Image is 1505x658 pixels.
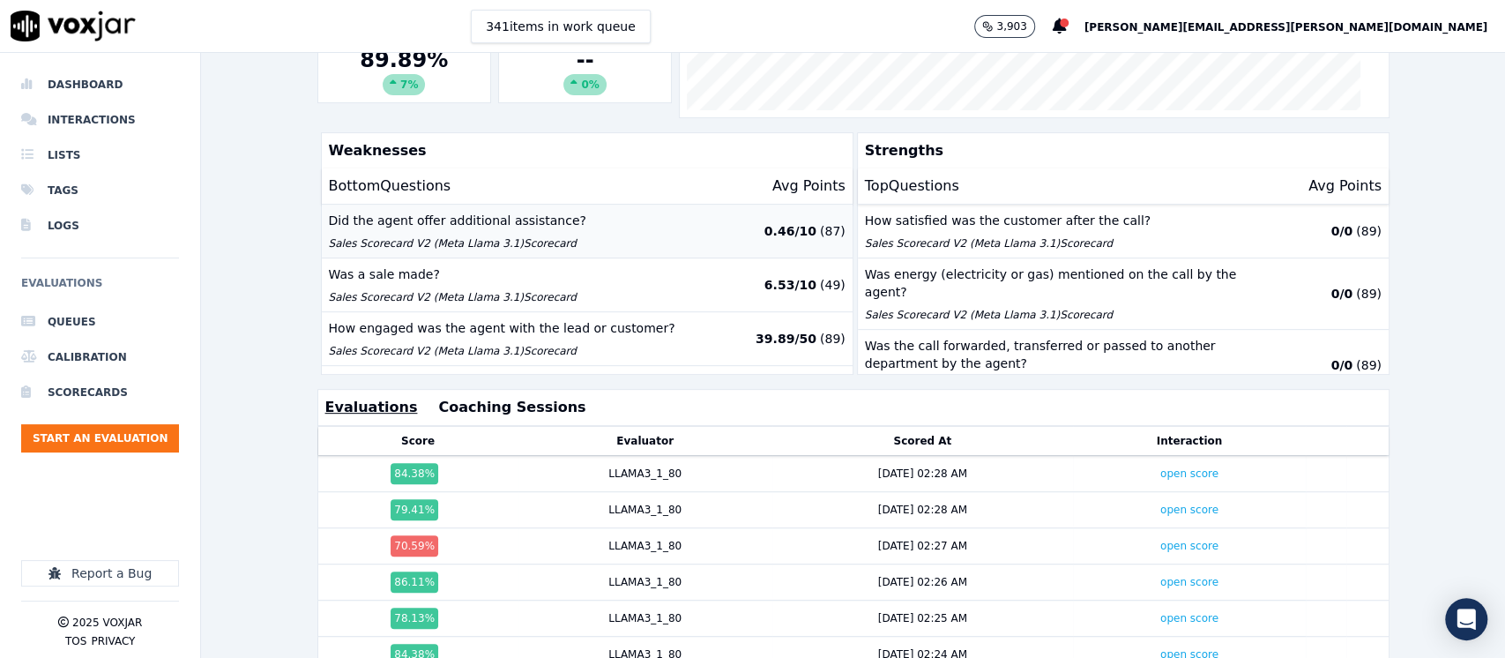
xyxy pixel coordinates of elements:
[391,499,438,520] div: 79.41 %
[996,19,1026,34] p: 3,903
[21,138,179,173] a: Lists
[1160,467,1218,480] a: open score
[1308,176,1382,197] p: Avg Points
[764,276,816,294] p: 6.53 / 10
[329,373,717,408] p: What was the overall satisfaction of the lead or customer from the call
[974,15,1034,38] button: 3,903
[865,265,1253,301] p: Was energy (electricity or gas) mentioned on the call by the agent?
[506,46,664,95] div: --
[329,176,451,197] p: Bottom Questions
[72,616,142,630] p: 2025 Voxjar
[858,205,1389,258] button: How satisfied was the customer after the call? Sales Scorecard V2 (Meta Llama 3.1)Scorecard 0/0 (89)
[1160,504,1218,516] a: open score
[383,74,425,95] div: 7 %
[329,236,717,250] p: Sales Scorecard V2 (Meta Llama 3.1) Scorecard
[325,397,418,418] button: Evaluations
[11,11,136,41] img: voxjar logo
[1356,356,1382,374] p: ( 89 )
[608,611,682,625] div: LLAMA3_1_80
[772,176,846,197] p: Avg Points
[329,212,717,229] p: Did the agent offer additional assistance?
[878,503,967,517] div: [DATE] 02:28 AM
[608,539,682,553] div: LLAMA3_1_80
[21,375,179,410] a: Scorecards
[21,424,179,452] button: Start an Evaluation
[1084,16,1505,37] button: [PERSON_NAME][EMAIL_ADDRESS][PERSON_NAME][DOMAIN_NAME]
[322,258,853,312] button: Was a sale made? Sales Scorecard V2 (Meta Llama 3.1)Scorecard 6.53/10 (49)
[391,535,438,557] div: 70.59 %
[322,133,846,168] p: Weaknesses
[608,467,682,481] div: LLAMA3_1_80
[865,236,1253,250] p: Sales Scorecard V2 (Meta Llama 3.1) Scorecard
[1356,222,1382,240] p: ( 89 )
[21,273,179,304] h6: Evaluations
[401,434,435,448] button: Score
[325,46,483,95] div: 89.89 %
[616,434,674,448] button: Evaluator
[858,330,1389,401] button: Was the call forwarded, transferred or passed to another department by the agent? Sales Scorecard...
[608,575,682,589] div: LLAMA3_1_80
[1160,612,1218,624] a: open score
[391,572,438,593] div: 86.11 %
[471,10,651,43] button: 341items in work queue
[858,258,1389,330] button: Was energy (electricity or gas) mentioned on the call by the agent? Sales Scorecard V2 (Meta Llam...
[878,611,967,625] div: [DATE] 02:25 AM
[21,208,179,243] a: Logs
[1084,21,1487,34] span: [PERSON_NAME][EMAIL_ADDRESS][PERSON_NAME][DOMAIN_NAME]
[1330,285,1352,303] p: 0 / 0
[974,15,1052,38] button: 3,903
[329,265,717,283] p: Was a sale made?
[21,173,179,208] a: Tags
[1330,222,1352,240] p: 0 / 0
[21,304,179,340] a: Queues
[865,212,1253,229] p: How satisfied was the customer after the call?
[329,319,717,337] p: How engaged was the agent with the lead or customer?
[322,366,853,437] button: What was the overall satisfaction of the lead or customer from the call Sales Scorecard V2 (Meta ...
[878,539,967,553] div: [DATE] 02:27 AM
[317,17,491,103] div: Pass Rate
[764,222,816,240] p: 0.46 / 10
[820,330,846,348] p: ( 89 )
[21,102,179,138] a: Interactions
[438,397,585,418] button: Coaching Sessions
[878,575,967,589] div: [DATE] 02:26 AM
[608,503,682,517] div: LLAMA3_1_80
[322,312,853,366] button: How engaged was the agent with the lead or customer? Sales Scorecard V2 (Meta Llama 3.1)Scorecard...
[1330,356,1352,374] p: 0 / 0
[391,608,438,629] div: 78.13 %
[878,467,967,481] div: [DATE] 02:28 AM
[865,337,1253,372] p: Was the call forwarded, transferred or passed to another department by the agent?
[1445,598,1487,640] div: Open Intercom Messenger
[322,205,853,258] button: Did the agent offer additional assistance? Sales Scorecard V2 (Meta Llama 3.1)Scorecard 0.46/10 (87)
[21,67,179,102] a: Dashboard
[329,290,717,304] p: Sales Scorecard V2 (Meta Llama 3.1) Scorecard
[1160,540,1218,552] a: open score
[820,276,846,294] p: ( 49 )
[756,330,816,348] p: 39.89 / 50
[329,344,717,358] p: Sales Scorecard V2 (Meta Llama 3.1) Scorecard
[858,133,1382,168] p: Strengths
[65,634,86,648] button: TOS
[498,17,672,103] div: Coaching Sessions
[1356,285,1382,303] p: ( 89 )
[1160,576,1218,588] a: open score
[563,74,606,95] div: 0%
[91,634,135,648] button: Privacy
[391,463,438,484] div: 84.38 %
[865,176,959,197] p: Top Questions
[21,560,179,587] button: Report a Bug
[21,340,179,375] a: Calibration
[1157,434,1223,448] button: Interaction
[865,308,1253,322] p: Sales Scorecard V2 (Meta Llama 3.1) Scorecard
[820,222,846,240] p: ( 87 )
[893,434,951,448] button: Scored At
